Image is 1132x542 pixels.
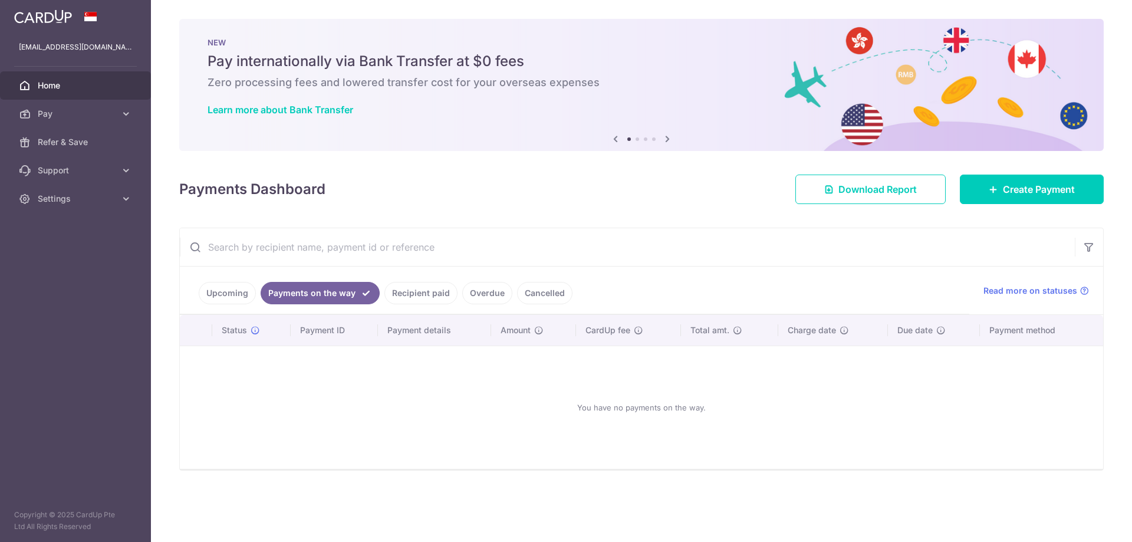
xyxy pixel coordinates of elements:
a: Create Payment [960,175,1104,204]
span: Home [38,80,116,91]
iframe: Opens a widget where you can find more information [1057,507,1120,536]
span: CardUp fee [585,324,630,336]
img: CardUp [14,9,72,24]
span: Charge date [788,324,836,336]
a: Cancelled [517,282,572,304]
h4: Payments Dashboard [179,179,325,200]
th: Payment ID [291,315,378,346]
th: Payment details [378,315,491,346]
span: Pay [38,108,116,120]
a: Recipient paid [384,282,458,304]
h5: Pay internationally via Bank Transfer at $0 fees [208,52,1075,71]
span: Status [222,324,247,336]
a: Download Report [795,175,946,204]
a: Upcoming [199,282,256,304]
span: Settings [38,193,116,205]
span: Download Report [838,182,917,196]
span: Due date [897,324,933,336]
div: You have no payments on the way. [194,356,1089,459]
p: NEW [208,38,1075,47]
p: [EMAIL_ADDRESS][DOMAIN_NAME] [19,41,132,53]
a: Payments on the way [261,282,380,304]
span: Support [38,165,116,176]
a: Learn more about Bank Transfer [208,104,353,116]
span: Create Payment [1003,182,1075,196]
h6: Zero processing fees and lowered transfer cost for your overseas expenses [208,75,1075,90]
span: Refer & Save [38,136,116,148]
span: Read more on statuses [983,285,1077,297]
span: Amount [501,324,531,336]
img: Bank transfer banner [179,19,1104,151]
a: Read more on statuses [983,285,1089,297]
a: Overdue [462,282,512,304]
span: Total amt. [690,324,729,336]
input: Search by recipient name, payment id or reference [180,228,1075,266]
th: Payment method [980,315,1103,346]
